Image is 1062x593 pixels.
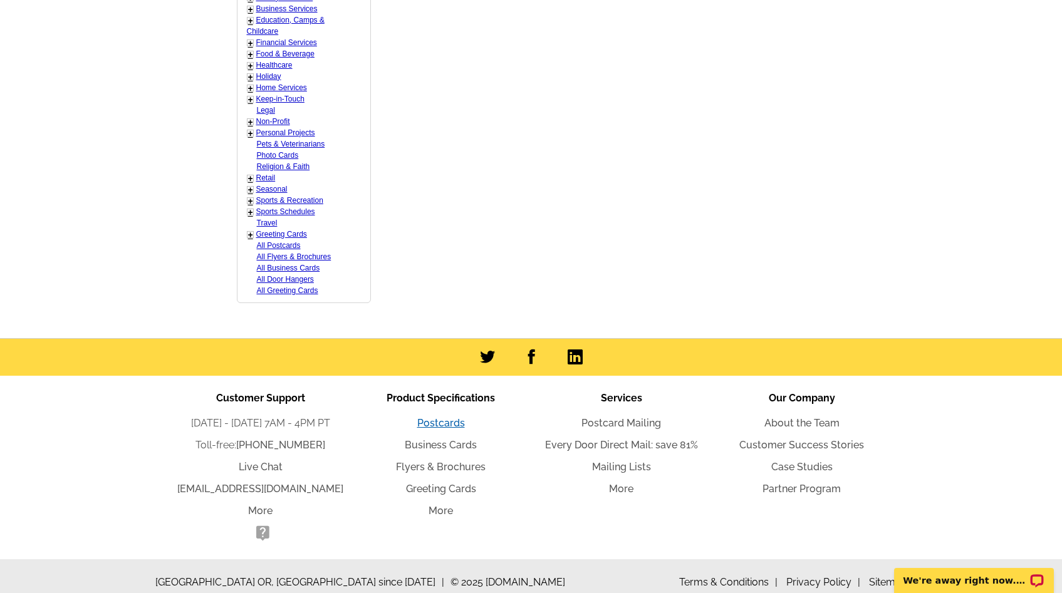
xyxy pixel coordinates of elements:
[609,483,633,495] a: More
[771,461,833,473] a: Case Studies
[248,196,253,206] a: +
[256,117,290,126] a: Non-Profit
[248,16,253,26] a: +
[450,575,565,590] span: © 2025 [DOMAIN_NAME]
[248,4,253,14] a: +
[248,185,253,195] a: +
[256,83,307,92] a: Home Services
[256,196,323,205] a: Sports & Recreation
[248,61,253,71] a: +
[247,16,325,36] a: Education, Camps & Childcare
[256,61,293,70] a: Healthcare
[177,483,343,495] a: [EMAIL_ADDRESS][DOMAIN_NAME]
[248,173,253,183] a: +
[239,461,283,473] a: Live Chat
[256,207,315,216] a: Sports Schedules
[256,128,315,137] a: Personal Projects
[406,483,476,495] a: Greeting Cards
[248,505,273,517] a: More
[257,286,318,295] a: All Greeting Cards
[886,554,1062,593] iframe: LiveChat chat widget
[257,140,325,148] a: Pets & Veterinarians
[256,173,276,182] a: Retail
[236,439,325,451] a: [PHONE_NUMBER]
[248,38,253,48] a: +
[248,128,253,138] a: +
[545,439,698,451] a: Every Door Direct Mail: save 81%
[248,49,253,59] a: +
[417,417,465,429] a: Postcards
[256,72,281,81] a: Holiday
[170,416,351,431] li: [DATE] - [DATE] 7AM - 4PM PT
[256,38,317,47] a: Financial Services
[601,392,642,404] span: Services
[256,230,307,239] a: Greeting Cards
[248,95,253,105] a: +
[592,461,651,473] a: Mailing Lists
[256,49,315,58] a: Food & Beverage
[786,576,860,588] a: Privacy Policy
[170,438,351,453] li: Toll-free:
[763,483,841,495] a: Partner Program
[257,252,331,261] a: All Flyers & Brochures
[248,230,253,240] a: +
[256,95,305,103] a: Keep-in-Touch
[248,207,253,217] a: +
[764,417,840,429] a: About the Team
[257,106,275,115] a: Legal
[248,83,253,93] a: +
[739,439,864,451] a: Customer Success Stories
[248,117,253,127] a: +
[256,185,288,193] a: Seasonal
[429,505,453,517] a: More
[405,439,477,451] a: Business Cards
[257,151,299,160] a: Photo Cards
[869,576,907,588] a: Sitemap
[396,461,486,473] a: Flyers & Brochures
[155,575,444,590] span: [GEOGRAPHIC_DATA] OR, [GEOGRAPHIC_DATA] since [DATE]
[257,162,310,171] a: Religion & Faith
[679,576,778,588] a: Terms & Conditions
[387,392,495,404] span: Product Specifications
[216,392,305,404] span: Customer Support
[256,4,318,13] a: Business Services
[769,392,835,404] span: Our Company
[257,219,278,227] a: Travel
[257,241,301,250] a: All Postcards
[581,417,661,429] a: Postcard Mailing
[257,264,320,272] a: All Business Cards
[257,275,314,284] a: All Door Hangers
[248,72,253,82] a: +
